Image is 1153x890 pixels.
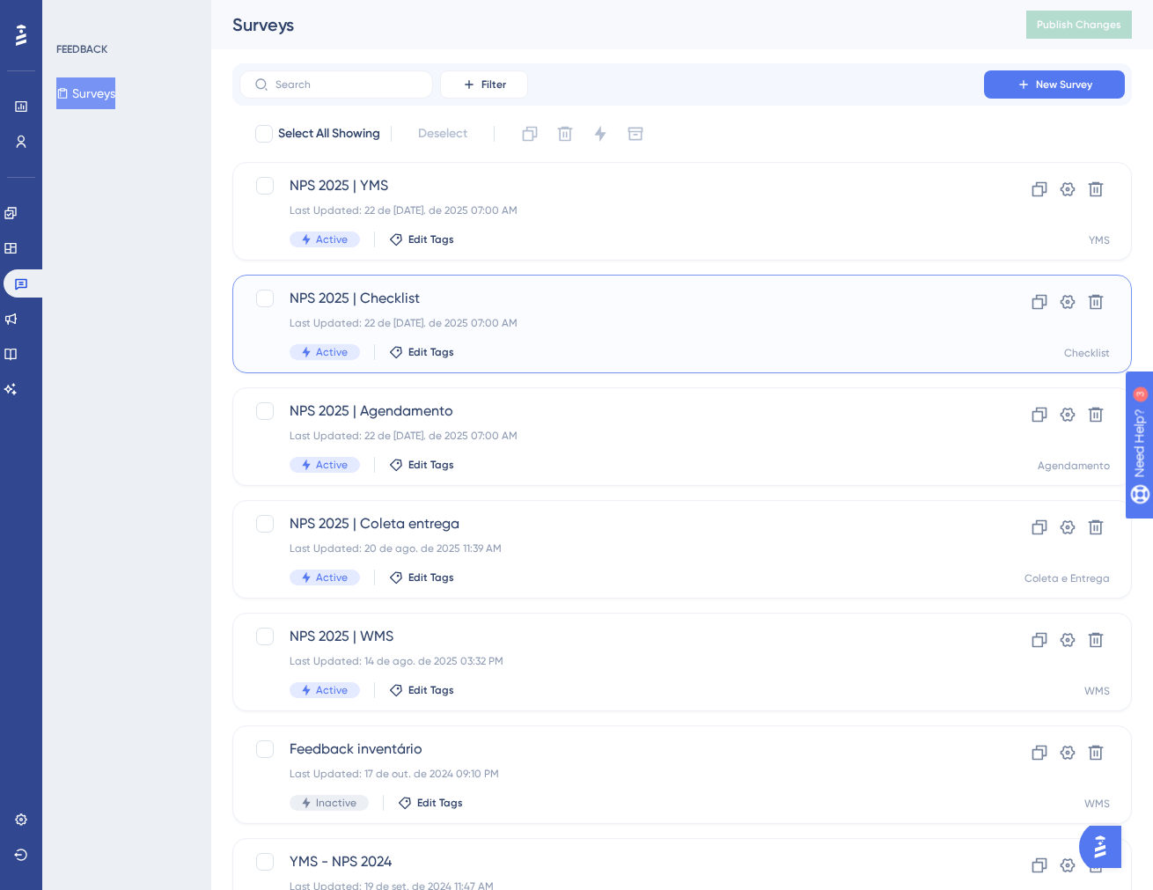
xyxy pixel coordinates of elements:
span: Edit Tags [408,345,454,359]
div: Checklist [1064,346,1110,360]
span: Edit Tags [408,232,454,246]
div: FEEDBACK [56,42,107,56]
span: Feedback inventário [290,739,934,760]
button: Edit Tags [389,570,454,585]
button: Edit Tags [389,232,454,246]
div: WMS [1084,797,1110,811]
span: Need Help? [41,4,110,26]
div: Last Updated: 17 de out. de 2024 09:10 PM [290,767,934,781]
span: Active [316,570,348,585]
button: Edit Tags [389,683,454,697]
button: Publish Changes [1026,11,1132,39]
span: Filter [481,77,506,92]
button: Edit Tags [389,345,454,359]
div: Agendamento [1038,459,1110,473]
div: Last Updated: 20 de ago. de 2025 11:39 AM [290,541,934,555]
span: Edit Tags [417,796,463,810]
span: Edit Tags [408,683,454,697]
span: Deselect [418,123,467,144]
div: Last Updated: 22 de [DATE]. de 2025 07:00 AM [290,316,934,330]
input: Search [275,78,418,91]
div: Last Updated: 22 de [DATE]. de 2025 07:00 AM [290,429,934,443]
span: NPS 2025 | YMS [290,175,934,196]
span: Edit Tags [408,458,454,472]
span: Publish Changes [1037,18,1121,32]
span: Active [316,345,348,359]
span: Edit Tags [408,570,454,585]
div: YMS [1089,233,1110,247]
span: NPS 2025 | Checklist [290,288,934,309]
span: NPS 2025 | Agendamento [290,401,934,422]
span: YMS - NPS 2024 [290,851,934,872]
div: Surveys [232,12,982,37]
div: Coleta e Entrega [1024,571,1110,585]
iframe: UserGuiding AI Assistant Launcher [1079,820,1132,873]
button: Surveys [56,77,115,109]
button: Edit Tags [389,458,454,472]
button: Deselect [402,118,483,150]
button: Edit Tags [398,796,463,810]
span: Inactive [316,796,356,810]
span: Active [316,683,348,697]
span: NPS 2025 | WMS [290,626,934,647]
div: Last Updated: 22 de [DATE]. de 2025 07:00 AM [290,203,934,217]
button: New Survey [984,70,1125,99]
span: Select All Showing [278,123,380,144]
button: Filter [440,70,528,99]
div: 3 [122,9,128,23]
span: New Survey [1036,77,1092,92]
span: NPS 2025 | Coleta entrega [290,513,934,534]
div: Last Updated: 14 de ago. de 2025 03:32 PM [290,654,934,668]
span: Active [316,232,348,246]
span: Active [316,458,348,472]
div: WMS [1084,684,1110,698]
